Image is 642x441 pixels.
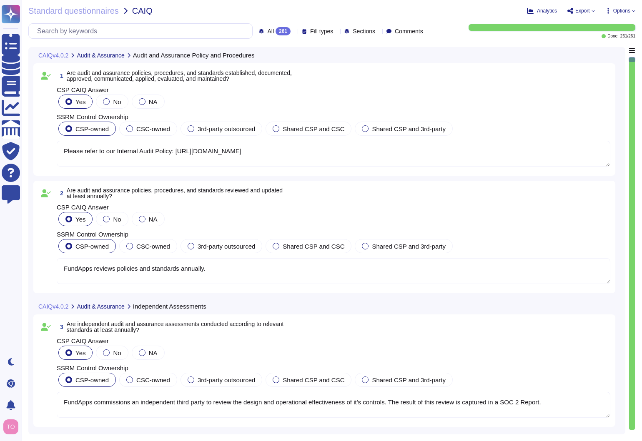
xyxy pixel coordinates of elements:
[149,216,158,223] span: NA
[133,303,206,309] span: Independent Assessments
[28,7,119,15] span: Standard questionnaires
[38,304,68,309] span: CAIQv4.0.2
[2,418,24,436] button: user
[283,243,344,250] span: Shared CSP and CSC
[113,216,121,223] span: No
[136,125,170,132] span: CSC-owned
[136,243,170,250] span: CSC-owned
[57,190,63,196] span: 2
[75,125,109,132] span: CSP-owned
[38,52,68,58] span: CAIQv4.0.2
[613,8,630,13] span: Options
[77,52,124,58] span: Audit & Assurance
[607,34,619,38] span: Done:
[75,243,109,250] span: CSP-owned
[57,204,109,211] span: CSP CAIQ Answer
[57,113,128,120] span: SSRM Control Ownership
[57,324,63,330] span: 3
[283,376,344,384] span: Shared CSP and CSC
[283,125,344,132] span: Shared CSP and CSC
[113,98,121,105] span: No
[372,243,446,250] span: Shared CSP and 3rd-party
[198,243,255,250] span: 3rd-party outsourced
[132,7,153,15] span: CAIQ
[149,98,158,105] span: NA
[67,187,283,199] span: Are audit and assurance policies, procedures, and standards reviewed and updated at least annually?
[372,125,446,132] span: Shared CSP and 3rd-party
[575,8,590,13] span: Export
[276,27,291,35] div: 261
[133,52,255,58] span: Audit and Assurance Policy and Procedures
[57,392,610,418] textarea: FundApps commissions an independent third party to review the design and operational effectivenes...
[149,349,158,356] span: NA
[75,376,109,384] span: CSP-owned
[113,349,121,356] span: No
[3,419,18,434] img: user
[57,231,128,238] span: SSRM Control Ownership
[620,34,635,38] span: 261 / 261
[527,7,557,14] button: Analytics
[75,98,85,105] span: Yes
[353,28,375,34] span: Sections
[33,24,252,38] input: Search by keywords
[57,337,109,344] span: CSP CAIQ Answer
[395,28,423,34] span: Comments
[310,28,333,34] span: Fill types
[67,70,292,82] span: Are audit and assurance policies, procedures, and standards established, documented, approved, co...
[57,364,128,371] span: SSRM Control Ownership
[77,304,124,309] span: Audit & Assurance
[372,376,446,384] span: Shared CSP and 3rd-party
[267,28,274,34] span: All
[136,376,170,384] span: CSC-owned
[67,321,284,333] span: Are independent audit and assurance assessments conducted according to relevant standards at leas...
[537,8,557,13] span: Analytics
[57,141,610,167] textarea: Please refer to our Internal Audit Policy: [URL][DOMAIN_NAME]
[198,125,255,132] span: 3rd-party outsourced
[57,86,109,93] span: CSP CAIQ Answer
[75,349,85,356] span: Yes
[198,376,255,384] span: 3rd-party outsourced
[57,73,63,79] span: 1
[75,216,85,223] span: Yes
[57,258,610,284] textarea: FundApps reviews policies and standards annually.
